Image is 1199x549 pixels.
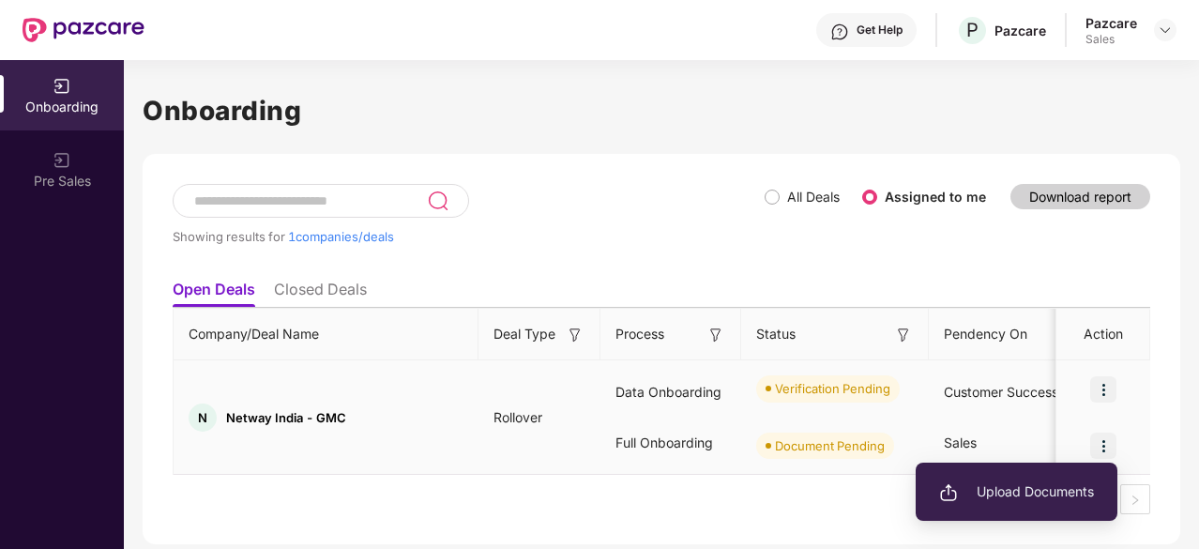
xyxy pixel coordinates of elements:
[756,324,796,344] span: Status
[615,324,664,344] span: Process
[53,151,71,170] img: svg+xml;base64,PHN2ZyB3aWR0aD0iMjAiIGhlaWdodD0iMjAiIHZpZXdCb3g9IjAgMCAyMCAyMCIgZmlsbD0ibm9uZSIgeG...
[1056,309,1150,360] th: Action
[174,309,478,360] th: Company/Deal Name
[1090,433,1116,459] img: icon
[23,18,144,42] img: New Pazcare Logo
[775,436,885,455] div: Document Pending
[1085,14,1137,32] div: Pazcare
[830,23,849,41] img: svg+xml;base64,PHN2ZyBpZD0iSGVscC0zMngzMiIgeG1sbnM9Imh0dHA6Ly93d3cudzMub3JnLzIwMDAvc3ZnIiB3aWR0aD...
[944,435,977,450] span: Sales
[478,409,557,425] span: Rollover
[1090,376,1116,403] img: icon
[226,410,346,425] span: Netway India - GMC
[566,326,584,344] img: svg+xml;base64,PHN2ZyB3aWR0aD0iMTYiIGhlaWdodD0iMTYiIHZpZXdCb3g9IjAgMCAxNiAxNiIgZmlsbD0ibm9uZSIgeG...
[143,90,1180,131] h1: Onboarding
[600,418,741,468] div: Full Onboarding
[1130,495,1141,506] span: right
[1085,32,1137,47] div: Sales
[427,190,448,212] img: svg+xml;base64,PHN2ZyB3aWR0aD0iMjQiIGhlaWdodD0iMjUiIHZpZXdCb3g9IjAgMCAyNCAyNSIgZmlsbD0ibm9uZSIgeG...
[1010,184,1150,209] button: Download report
[1120,484,1150,514] button: right
[706,326,725,344] img: svg+xml;base64,PHN2ZyB3aWR0aD0iMTYiIGhlaWdodD0iMTYiIHZpZXdCb3g9IjAgMCAxNiAxNiIgZmlsbD0ibm9uZSIgeG...
[939,481,1094,502] span: Upload Documents
[944,324,1027,344] span: Pendency On
[966,19,979,41] span: P
[944,384,1058,400] span: Customer Success
[775,379,890,398] div: Verification Pending
[857,23,903,38] div: Get Help
[1120,484,1150,514] li: Next Page
[173,280,255,307] li: Open Deals
[189,404,217,432] div: N
[994,22,1046,39] div: Pazcare
[288,229,394,244] span: 1 companies/deals
[173,229,765,244] div: Showing results for
[493,324,555,344] span: Deal Type
[274,280,367,307] li: Closed Deals
[600,367,741,418] div: Data Onboarding
[1158,23,1173,38] img: svg+xml;base64,PHN2ZyBpZD0iRHJvcGRvd24tMzJ4MzIiIHhtbG5zPSJodHRwOi8vd3d3LnczLm9yZy8yMDAwL3N2ZyIgd2...
[939,483,958,502] img: svg+xml;base64,PHN2ZyB3aWR0aD0iMjAiIGhlaWdodD0iMjAiIHZpZXdCb3g9IjAgMCAyMCAyMCIgZmlsbD0ibm9uZSIgeG...
[53,77,71,96] img: svg+xml;base64,PHN2ZyB3aWR0aD0iMjAiIGhlaWdodD0iMjAiIHZpZXdCb3g9IjAgMCAyMCAyMCIgZmlsbD0ibm9uZSIgeG...
[885,189,986,205] label: Assigned to me
[894,326,913,344] img: svg+xml;base64,PHN2ZyB3aWR0aD0iMTYiIGhlaWdodD0iMTYiIHZpZXdCb3g9IjAgMCAxNiAxNiIgZmlsbD0ibm9uZSIgeG...
[787,189,840,205] label: All Deals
